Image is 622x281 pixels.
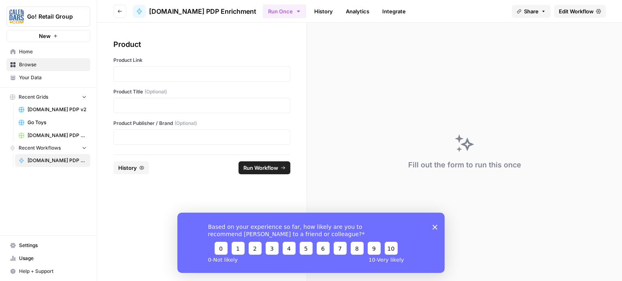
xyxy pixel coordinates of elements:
span: [DOMAIN_NAME] PDP Enrichment [28,157,87,164]
span: (Optional) [145,88,167,95]
div: Fill out the form to run this once [408,159,521,171]
label: Product Publisher / Brand [113,120,290,127]
span: Usage [19,255,87,262]
span: Edit Workflow [559,7,594,15]
a: Usage [6,252,90,265]
a: Browse [6,58,90,71]
div: Product [113,39,290,50]
a: Go Toys [15,116,90,129]
span: New [39,32,51,40]
span: Your Data [19,74,87,81]
span: Settings [19,242,87,249]
span: Recent Grids [19,93,48,101]
span: History [118,164,137,172]
a: [DOMAIN_NAME] PDP Enrichment [133,5,256,18]
button: Share [512,5,551,18]
a: Integrate [377,5,411,18]
span: Help + Support [19,268,87,275]
button: New [6,30,90,42]
iframe: Survey from AirOps [177,213,445,273]
a: [DOMAIN_NAME] PDP v2 [15,103,90,116]
span: Recent Workflows [19,144,61,152]
a: Analytics [341,5,374,18]
button: History [113,161,149,174]
img: Go! Retail Group Logo [9,9,24,24]
button: Recent Grids [6,91,90,103]
a: Your Data [6,71,90,84]
button: Run Workflow [239,161,290,174]
label: Product Title [113,88,290,95]
a: [DOMAIN_NAME] PDP Enrichment Grid [15,129,90,142]
span: [DOMAIN_NAME] PDP Enrichment [149,6,256,16]
a: History [309,5,338,18]
span: Run Workflow [243,164,278,172]
button: Workspace: Go! Retail Group [6,6,90,27]
a: Edit Workflow [554,5,606,18]
span: Share [524,7,539,15]
a: Settings [6,239,90,252]
span: (Optional) [175,120,197,127]
span: Browse [19,61,87,68]
button: Help + Support [6,265,90,278]
button: Recent Workflows [6,142,90,154]
label: Product Link [113,57,290,64]
span: Go Toys [28,119,87,126]
span: [DOMAIN_NAME] PDP Enrichment Grid [28,132,87,139]
span: Go! Retail Group [27,13,76,21]
button: Run Once [263,4,306,18]
a: [DOMAIN_NAME] PDP Enrichment [15,154,90,167]
span: Home [19,48,87,55]
a: Home [6,45,90,58]
span: [DOMAIN_NAME] PDP v2 [28,106,87,113]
